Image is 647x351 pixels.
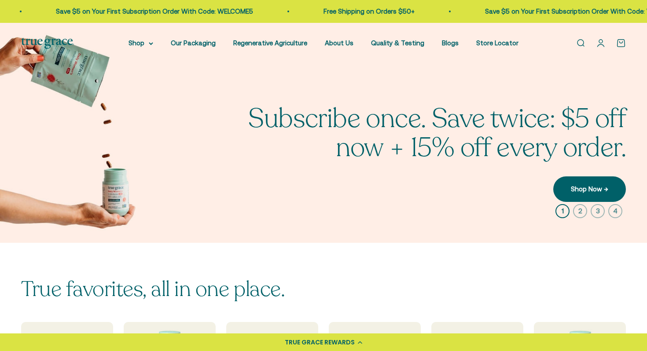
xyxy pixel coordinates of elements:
a: Quality & Testing [371,39,424,47]
p: Save $5 on Your First Subscription Order With Code: WELCOME5 [56,6,253,17]
summary: Shop [129,38,153,48]
button: 3 [591,204,605,218]
a: Shop Now → [553,176,626,202]
button: 1 [555,204,570,218]
button: 4 [608,204,622,218]
a: Blogs [442,39,459,47]
a: Our Packaging [171,39,216,47]
split-lines: Subscribe once. Save twice: $5 off now + 15% off every order. [248,101,626,166]
div: TRUE GRACE REWARDS [285,338,355,347]
a: Free Shipping on Orders $50+ [323,7,415,15]
button: 2 [573,204,587,218]
a: Regenerative Agriculture [233,39,307,47]
split-lines: True favorites, all in one place. [21,275,285,303]
a: About Us [325,39,353,47]
a: Store Locator [476,39,518,47]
